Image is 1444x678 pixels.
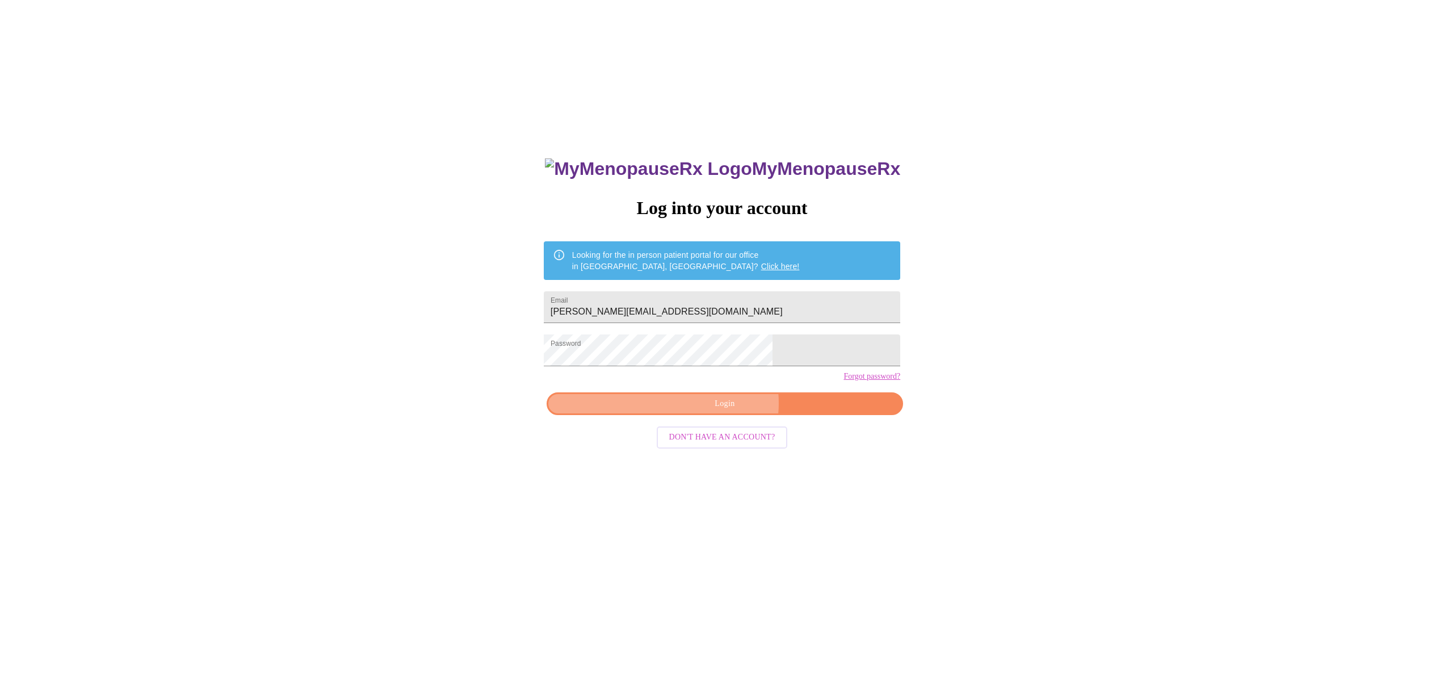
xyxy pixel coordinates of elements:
div: Looking for the in person patient portal for our office in [GEOGRAPHIC_DATA], [GEOGRAPHIC_DATA]? [572,245,800,277]
a: Don't have an account? [654,432,791,441]
img: MyMenopauseRx Logo [545,158,752,179]
span: Login [560,397,890,411]
span: Don't have an account? [669,430,775,445]
h3: MyMenopauseRx [545,158,900,179]
a: Click here! [761,262,800,271]
button: Login [547,392,903,416]
h3: Log into your account [544,198,900,219]
a: Forgot password? [843,372,900,381]
button: Don't have an account? [657,426,788,449]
